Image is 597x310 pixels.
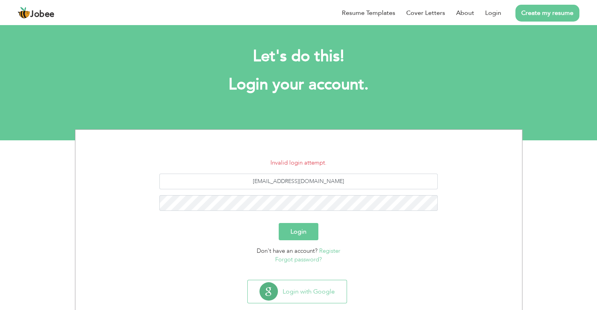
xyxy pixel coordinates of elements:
img: jobee.io [18,7,30,19]
a: Register [319,247,340,255]
a: About [456,8,474,18]
a: Cover Letters [406,8,445,18]
h2: Let's do this! [87,46,511,67]
span: Don't have an account? [257,247,318,255]
a: Jobee [18,7,55,19]
a: Resume Templates [342,8,395,18]
button: Login [279,223,318,240]
input: Email [159,174,438,189]
span: Jobee [30,10,55,19]
button: Login with Google [248,280,347,303]
a: Login [485,8,501,18]
a: Create my resume [515,5,579,22]
li: Invalid login attempt. [81,158,516,167]
h1: Login your account. [87,74,511,95]
a: Forgot password? [275,256,322,263]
